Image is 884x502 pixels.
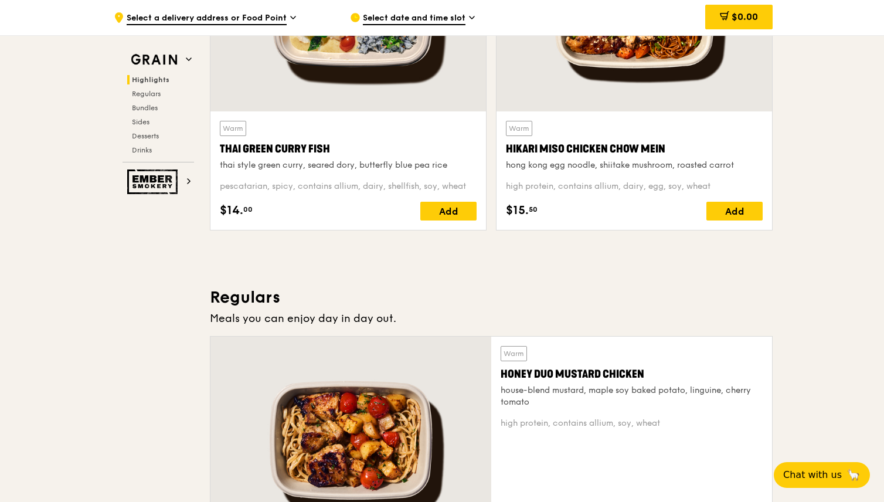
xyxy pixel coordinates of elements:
span: Highlights [132,76,169,84]
div: high protein, contains allium, dairy, egg, soy, wheat [506,181,763,192]
div: Warm [220,121,246,136]
span: 00 [243,205,253,214]
span: 50 [529,205,538,214]
span: Chat with us [783,468,842,482]
div: high protein, contains allium, soy, wheat [501,418,763,429]
div: Honey Duo Mustard Chicken [501,366,763,382]
div: pescatarian, spicy, contains allium, dairy, shellfish, soy, wheat [220,181,477,192]
span: 🦙 [846,468,861,482]
h3: Regulars [210,287,773,308]
span: Desserts [132,132,159,140]
span: Select a delivery address or Food Point [127,12,287,25]
span: Bundles [132,104,158,112]
span: Regulars [132,90,161,98]
div: Add [420,202,477,221]
div: house-blend mustard, maple soy baked potato, linguine, cherry tomato [501,385,763,408]
span: $14. [220,202,243,219]
div: Meals you can enjoy day in day out. [210,310,773,327]
button: Chat with us🦙 [774,462,870,488]
img: Grain web logo [127,49,181,70]
span: Select date and time slot [363,12,465,25]
img: Ember Smokery web logo [127,169,181,194]
span: Sides [132,118,149,126]
div: thai style green curry, seared dory, butterfly blue pea rice [220,160,477,171]
div: Warm [501,346,527,361]
span: $0.00 [732,11,758,22]
div: Warm [506,121,532,136]
span: Drinks [132,146,152,154]
div: Hikari Miso Chicken Chow Mein [506,141,763,157]
div: Thai Green Curry Fish [220,141,477,157]
span: $15. [506,202,529,219]
div: Add [706,202,763,221]
div: hong kong egg noodle, shiitake mushroom, roasted carrot [506,160,763,171]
